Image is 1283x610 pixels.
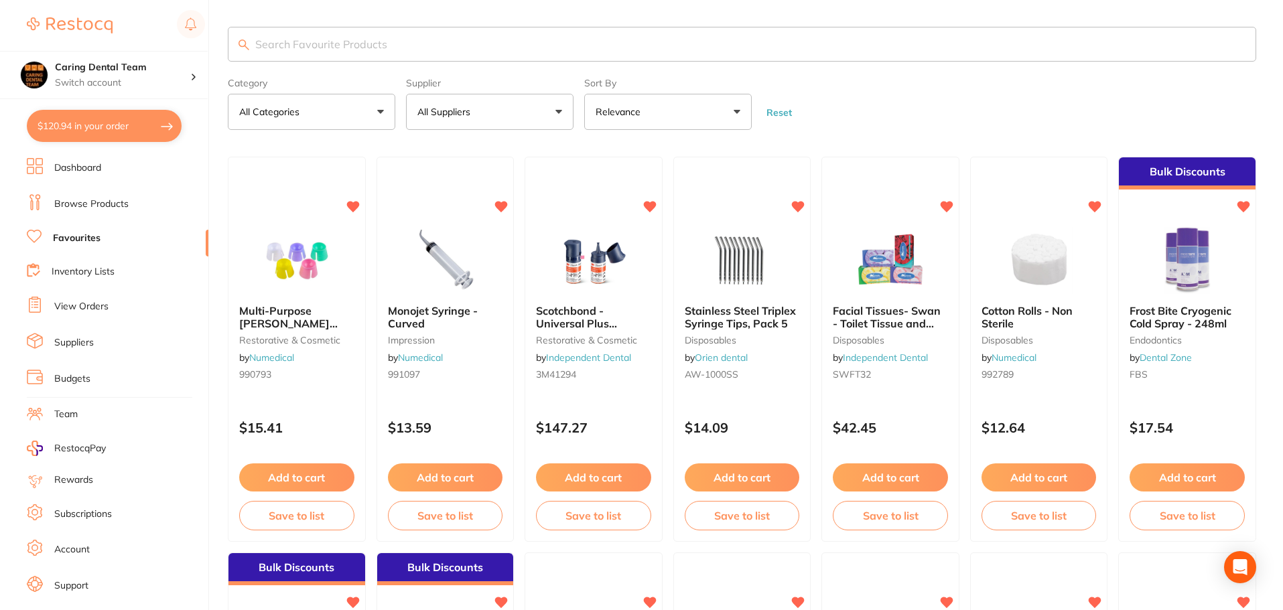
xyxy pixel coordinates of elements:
[388,352,443,364] span: by
[55,61,190,74] h4: Caring Dental Team
[253,227,340,294] img: Multi-Purpose Dappen Dish
[982,304,1073,329] span: Cotton Rolls - Non Sterile
[388,420,503,435] p: $13.59
[377,553,514,585] div: Bulk Discounts
[833,420,948,435] p: $42.45
[982,335,1097,346] small: disposables
[54,300,109,313] a: View Orders
[695,352,748,364] a: Orien dental
[685,305,800,329] b: Stainless Steel Triplex Syringe Tips, Pack 5
[406,94,573,130] button: All Suppliers
[27,17,113,33] img: Restocq Logo
[54,543,90,556] a: Account
[536,501,651,530] button: Save to list
[596,105,646,119] p: Relevance
[1224,551,1256,583] div: Open Intercom Messenger
[53,232,100,245] a: Favourites
[228,553,365,585] div: Bulk Discounts
[1130,420,1245,435] p: $17.54
[698,227,785,294] img: Stainless Steel Triplex Syringe Tips, Pack 5
[982,352,1036,364] span: by
[1130,335,1245,346] small: Endodontics
[228,27,1256,62] input: Search Favourite Products
[762,106,796,119] button: Reset
[685,420,800,435] p: $14.09
[21,62,48,88] img: Caring Dental Team
[249,352,294,364] a: Numedical
[54,198,129,211] a: Browse Products
[685,463,800,491] button: Add to cart
[982,463,1097,491] button: Add to cart
[388,368,420,380] span: 991097
[27,10,113,41] a: Restocq Logo
[1119,157,1256,189] div: Bulk Discounts
[52,265,115,279] a: Inventory Lists
[536,305,651,329] b: Scotchbond - Universal Plus Adhesive(Single) **Buy 3 Receive 1 x Filtek XTE Universal Refill Caps...
[833,335,948,346] small: disposables
[546,352,631,364] a: Independent Dental
[54,336,94,350] a: Suppliers
[54,442,106,455] span: RestocqPay
[536,335,651,346] small: restorative & cosmetic
[27,441,43,456] img: RestocqPay
[239,420,354,435] p: $15.41
[833,463,948,491] button: Add to cart
[992,352,1036,364] a: Numedical
[388,463,503,491] button: Add to cart
[239,463,354,491] button: Add to cart
[833,304,941,342] span: Facial Tissues- Swan - Toilet Tissue and Toilet Paper
[239,105,305,119] p: All Categories
[27,441,106,456] a: RestocqPay
[1140,352,1192,364] a: Dental Zone
[417,105,476,119] p: All Suppliers
[398,352,443,364] a: Numedical
[847,227,934,294] img: Facial Tissues- Swan - Toilet Tissue and Toilet Paper
[982,420,1097,435] p: $12.64
[833,305,948,329] b: Facial Tissues- Swan - Toilet Tissue and Toilet Paper
[1144,227,1231,294] img: Frost Bite Cryogenic Cold Spray - 248ml
[536,463,651,491] button: Add to cart
[1130,501,1245,530] button: Save to list
[1130,368,1148,380] span: FBS
[239,304,338,342] span: Multi-Purpose [PERSON_NAME] Dish
[55,76,190,90] p: Switch account
[239,335,354,346] small: restorative & cosmetic
[685,335,800,346] small: disposables
[536,420,651,435] p: $147.27
[982,368,1014,380] span: 992789
[54,473,93,487] a: Rewards
[1130,352,1192,364] span: by
[406,78,573,88] label: Supplier
[54,508,112,521] a: Subscriptions
[833,501,948,530] button: Save to list
[1130,463,1245,491] button: Add to cart
[54,372,90,386] a: Budgets
[685,368,738,380] span: AW-1000SS
[388,305,503,329] b: Monojet Syringe - Curved
[536,352,631,364] span: by
[833,352,928,364] span: by
[1130,304,1231,329] span: Frost Bite Cryogenic Cold Spray - 248ml
[239,352,294,364] span: by
[228,78,395,88] label: Category
[685,352,748,364] span: by
[239,501,354,530] button: Save to list
[1130,305,1245,329] b: Frost Bite Cryogenic Cold Spray - 248ml
[982,501,1097,530] button: Save to list
[54,408,78,421] a: Team
[833,368,871,380] span: SWFT32
[388,335,503,346] small: impression
[388,304,478,329] span: Monojet Syringe - Curved
[239,305,354,329] b: Multi-Purpose Dappen Dish
[536,368,576,380] span: 3M41294
[685,304,796,329] span: Stainless Steel Triplex Syringe Tips, Pack 5
[584,78,752,88] label: Sort By
[228,94,395,130] button: All Categories
[982,305,1097,329] b: Cotton Rolls - Non Sterile
[54,579,88,593] a: Support
[54,161,101,175] a: Dashboard
[843,352,928,364] a: Independent Dental
[996,227,1083,294] img: Cotton Rolls - Non Sterile
[27,110,182,142] button: $120.94 in your order
[584,94,752,130] button: Relevance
